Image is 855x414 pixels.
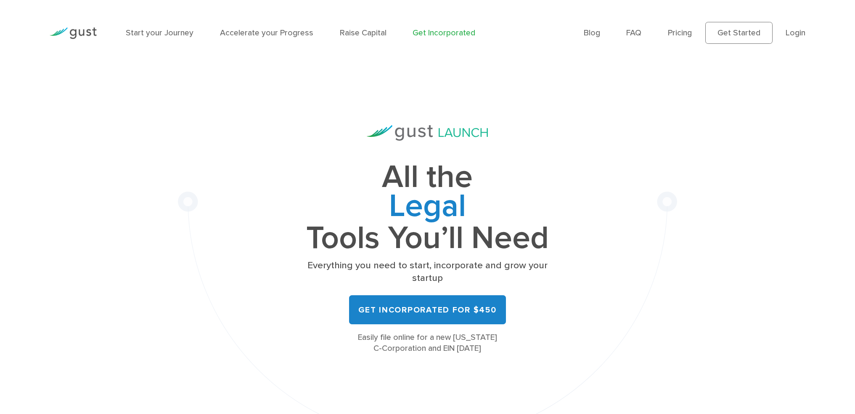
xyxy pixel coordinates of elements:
[291,259,564,284] p: Everything you need to start, incorporate and grow your startup
[349,295,506,324] a: Get Incorporated for $450
[584,28,600,37] a: Blog
[367,125,488,141] img: Gust Launch Logo
[50,27,97,39] img: Gust Logo
[668,28,692,37] a: Pricing
[626,28,641,37] a: FAQ
[705,22,773,44] a: Get Started
[126,28,193,37] a: Start your Journey
[340,28,386,37] a: Raise Capital
[291,192,564,224] span: Legal
[291,332,564,354] div: Easily file online for a new [US_STATE] C-Corporation and EIN [DATE]
[291,163,564,252] h1: All the Tools You’ll Need
[413,28,475,37] a: Get Incorporated
[220,28,313,37] a: Accelerate your Progress
[786,28,805,37] a: Login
